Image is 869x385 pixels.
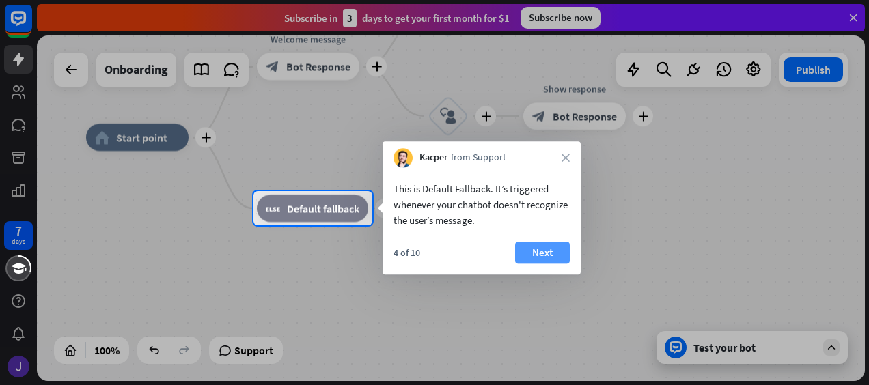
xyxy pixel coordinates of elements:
span: Default fallback [287,201,359,215]
span: from Support [451,152,506,165]
i: block_fallback [266,201,280,215]
i: close [562,154,570,162]
div: This is Default Fallback. It’s triggered whenever your chatbot doesn't recognize the user’s message. [394,181,570,228]
button: Next [515,242,570,263]
div: 4 of 10 [394,246,420,259]
button: Open LiveChat chat widget [11,5,52,46]
span: Kacper [419,152,447,165]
